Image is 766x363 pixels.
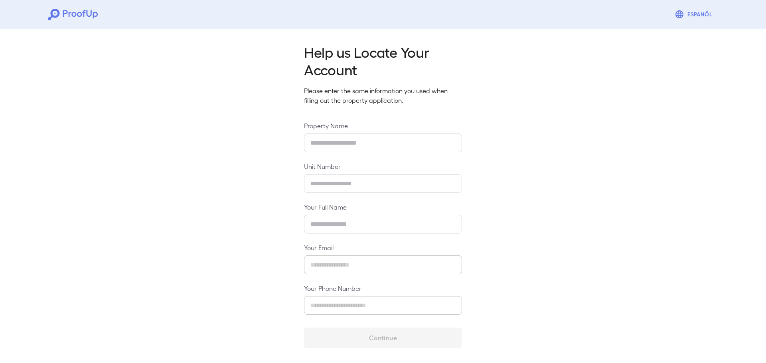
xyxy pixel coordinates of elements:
[304,284,462,293] label: Your Phone Number
[304,162,462,171] label: Unit Number
[304,121,462,130] label: Property Name
[304,43,462,78] h2: Help us Locate Your Account
[304,86,462,105] p: Please enter the same information you used when filling out the property application.
[304,243,462,252] label: Your Email
[304,202,462,212] label: Your Full Name
[671,6,718,22] button: Espanõl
